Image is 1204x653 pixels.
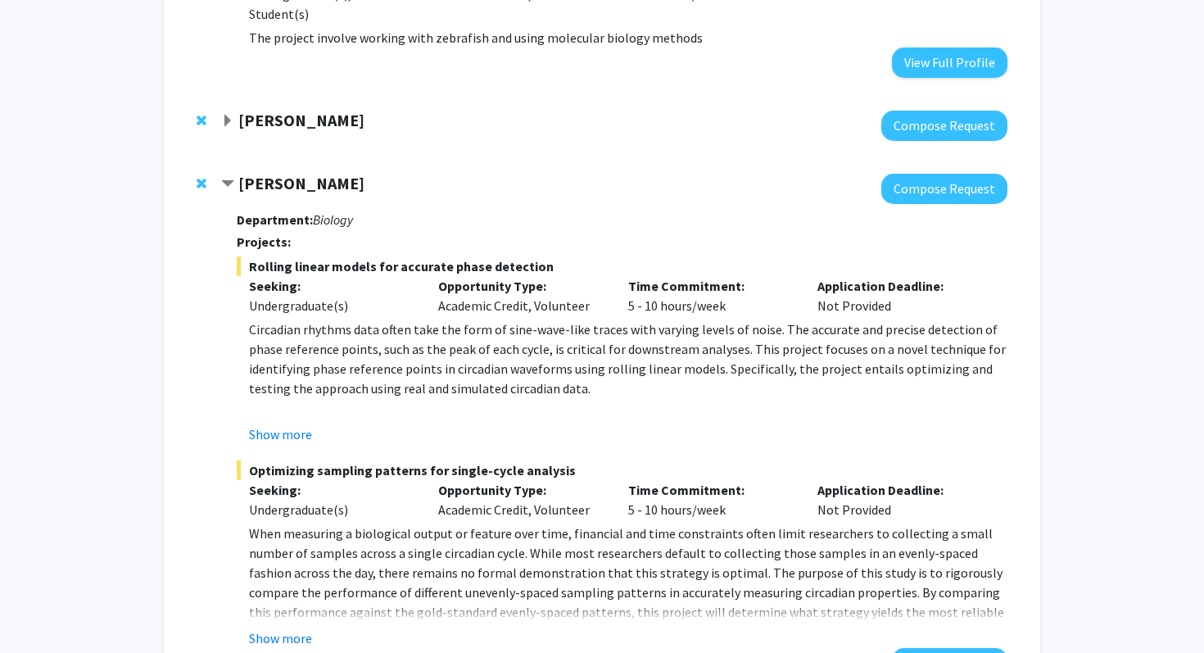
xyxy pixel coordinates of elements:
[628,276,794,296] p: Time Commitment:
[249,320,1007,398] p: Circadian rhythms data often take the form of sine-wave-like traces with varying levels of noise....
[249,28,1007,48] p: The project involve working with zebrafish and using molecular biology methods
[881,111,1007,141] button: Compose Request to Thomas Kampourakis
[426,480,616,519] div: Academic Credit, Volunteer
[616,276,806,315] div: 5 - 10 hours/week
[237,211,313,228] strong: Department:
[249,296,414,315] div: Undergraduate(s)
[237,460,1007,480] span: Optimizing sampling patterns for single-cycle analysis
[249,276,414,296] p: Seeking:
[197,177,206,190] span: Remove Michael Tackenberg from bookmarks
[805,480,995,519] div: Not Provided
[237,256,1007,276] span: Rolling linear models for accurate phase detection
[238,110,364,130] strong: [PERSON_NAME]
[12,579,70,641] iframe: Chat
[881,174,1007,204] button: Compose Request to Michael Tackenberg
[426,276,616,315] div: Academic Credit, Volunteer
[249,500,414,519] div: Undergraduate(s)
[237,234,291,250] strong: Projects:
[616,480,806,519] div: 5 - 10 hours/week
[221,178,234,191] span: Contract Michael Tackenberg Bookmark
[221,115,234,128] span: Expand Thomas Kampourakis Bookmark
[817,480,983,500] p: Application Deadline:
[313,211,353,228] i: Biology
[438,480,604,500] p: Opportunity Type:
[238,173,364,193] strong: [PERSON_NAME]
[438,276,604,296] p: Opportunity Type:
[817,276,983,296] p: Application Deadline:
[249,524,1007,642] p: When measuring a biological output or feature over time, financial and time constraints often lim...
[249,628,312,648] button: Show more
[197,114,206,127] span: Remove Thomas Kampourakis from bookmarks
[805,276,995,315] div: Not Provided
[628,480,794,500] p: Time Commitment:
[249,480,414,500] p: Seeking:
[892,48,1007,78] button: View Full Profile
[249,424,312,444] button: Show more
